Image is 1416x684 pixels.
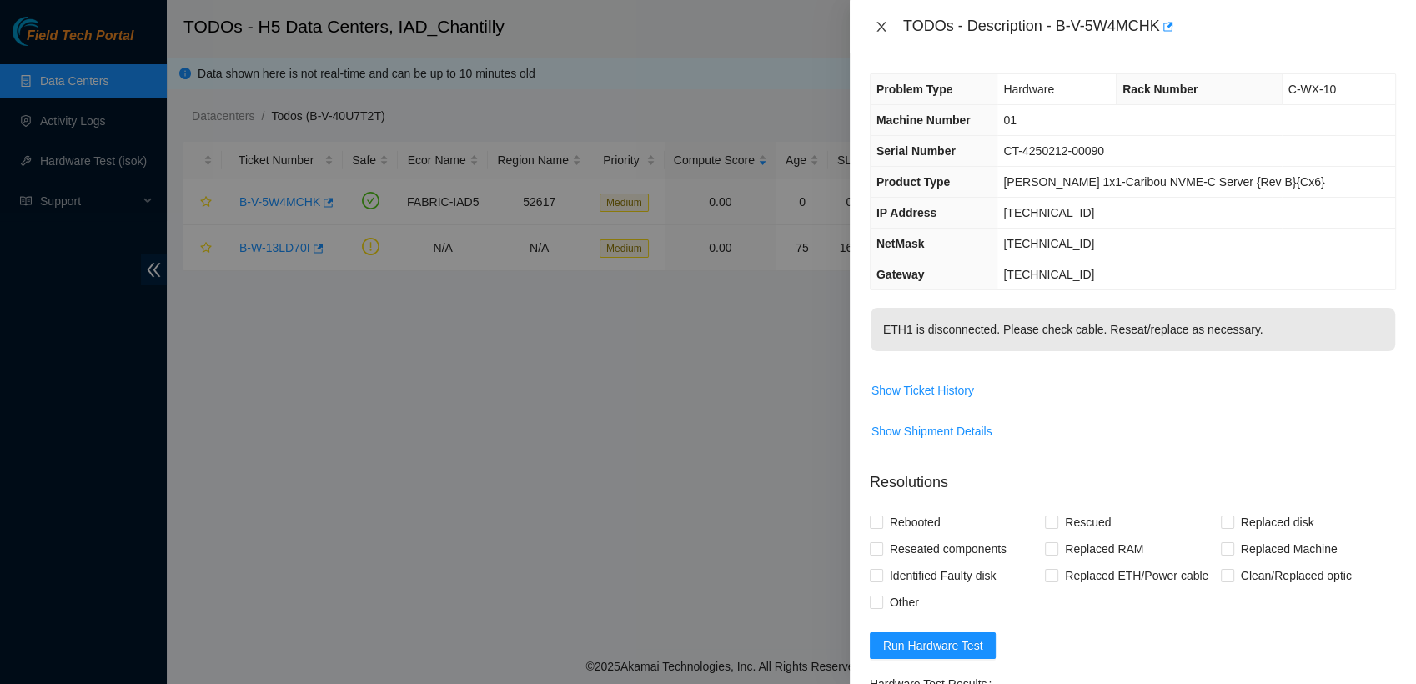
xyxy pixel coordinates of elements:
span: CT-4250212-00090 [1003,144,1104,158]
button: Run Hardware Test [870,632,997,659]
span: [PERSON_NAME] 1x1-Caribou NVME-C Server {Rev B}{Cx6} [1003,175,1324,189]
span: Other [883,589,926,616]
span: [TECHNICAL_ID] [1003,206,1094,219]
span: C-WX-10 [1288,83,1337,96]
span: Show Shipment Details [871,422,992,440]
span: Rescued [1058,509,1117,536]
button: Show Ticket History [871,377,975,404]
span: Replaced RAM [1058,536,1150,562]
span: Replaced ETH/Power cable [1058,562,1215,589]
span: Replaced Machine [1234,536,1344,562]
span: Serial Number [876,144,956,158]
span: Run Hardware Test [883,636,983,655]
span: [TECHNICAL_ID] [1003,268,1094,281]
span: close [875,20,888,33]
span: Product Type [876,175,950,189]
span: Show Ticket History [871,381,974,400]
p: Resolutions [870,458,1396,494]
span: Identified Faulty disk [883,562,1003,589]
p: ETH1 is disconnected. Please check cable. Reseat/replace as necessary. [871,308,1395,351]
span: Hardware [1003,83,1054,96]
div: TODOs - Description - B-V-5W4MCHK [903,13,1396,40]
span: Gateway [876,268,925,281]
button: Close [870,19,893,35]
span: Clean/Replaced optic [1234,562,1358,589]
span: Rebooted [883,509,947,536]
span: Machine Number [876,113,971,127]
span: Replaced disk [1234,509,1321,536]
span: Rack Number [1122,83,1198,96]
span: IP Address [876,206,936,219]
span: [TECHNICAL_ID] [1003,237,1094,250]
span: 01 [1003,113,1017,127]
span: Reseated components [883,536,1013,562]
button: Show Shipment Details [871,418,993,445]
span: Problem Type [876,83,953,96]
span: NetMask [876,237,925,250]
